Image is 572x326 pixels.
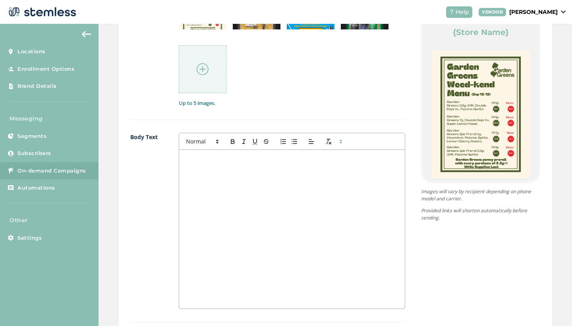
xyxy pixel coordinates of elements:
[197,63,209,75] img: icon-circle-plus-45441306.svg
[17,234,42,242] span: Settings
[453,27,509,38] label: {Store Name}
[532,288,572,326] iframe: Chat Widget
[456,8,469,16] span: Help
[421,188,540,202] p: Images will vary by recipient depending on phone model and carrier.
[130,133,163,309] label: Body Text
[17,149,51,157] span: Subscribers
[82,31,91,37] img: icon-arrow-back-accent-c549486e.svg
[17,48,46,56] span: Locations
[421,207,540,221] p: Provided links will shorten automatically before sending.
[6,4,76,20] img: logo-dark-0685b13c.svg
[179,99,405,107] label: Up to 5 images.
[479,8,506,16] div: VENDOR
[509,8,558,16] p: [PERSON_NAME]
[17,132,46,140] span: Segments
[17,65,74,73] span: Enrollment Options
[17,82,57,90] span: Brand Details
[431,50,530,178] img: aACAAAAAAAAAAAAAAAAAAAAAAAAAAAAAAAAAAAAAAAAAAAAAAAAAAAAAAAAAAAAAAAAAAAAAAAAAAAAAAAAAAAAAAAAAAAAAA...
[561,10,566,14] img: icon_down-arrow-small-66adaf34.svg
[17,184,55,192] span: Automations
[17,167,86,175] span: On-demand Campaigns
[449,10,454,14] img: icon-help-white-03924b79.svg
